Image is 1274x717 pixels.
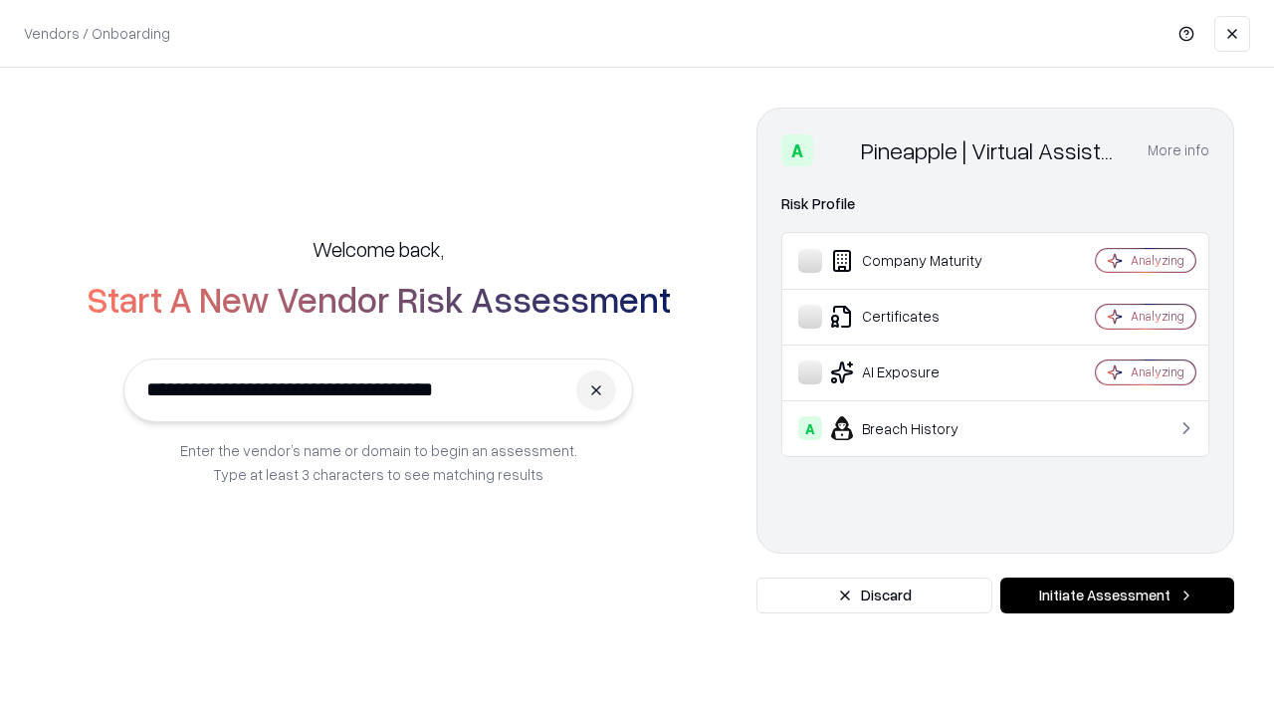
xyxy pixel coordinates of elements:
[180,438,577,486] p: Enter the vendor’s name or domain to begin an assessment. Type at least 3 characters to see match...
[861,134,1124,166] div: Pineapple | Virtual Assistant Agency
[313,235,444,263] h5: Welcome back,
[798,416,822,440] div: A
[87,279,671,319] h2: Start A New Vendor Risk Assessment
[821,134,853,166] img: Pineapple | Virtual Assistant Agency
[781,192,1209,216] div: Risk Profile
[798,360,1036,384] div: AI Exposure
[1000,578,1234,613] button: Initiate Assessment
[24,23,170,44] p: Vendors / Onboarding
[798,416,1036,440] div: Breach History
[781,134,813,166] div: A
[1131,308,1184,325] div: Analyzing
[798,249,1036,273] div: Company Maturity
[1131,252,1184,269] div: Analyzing
[1131,363,1184,380] div: Analyzing
[798,305,1036,329] div: Certificates
[756,578,992,613] button: Discard
[1148,132,1209,168] button: More info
